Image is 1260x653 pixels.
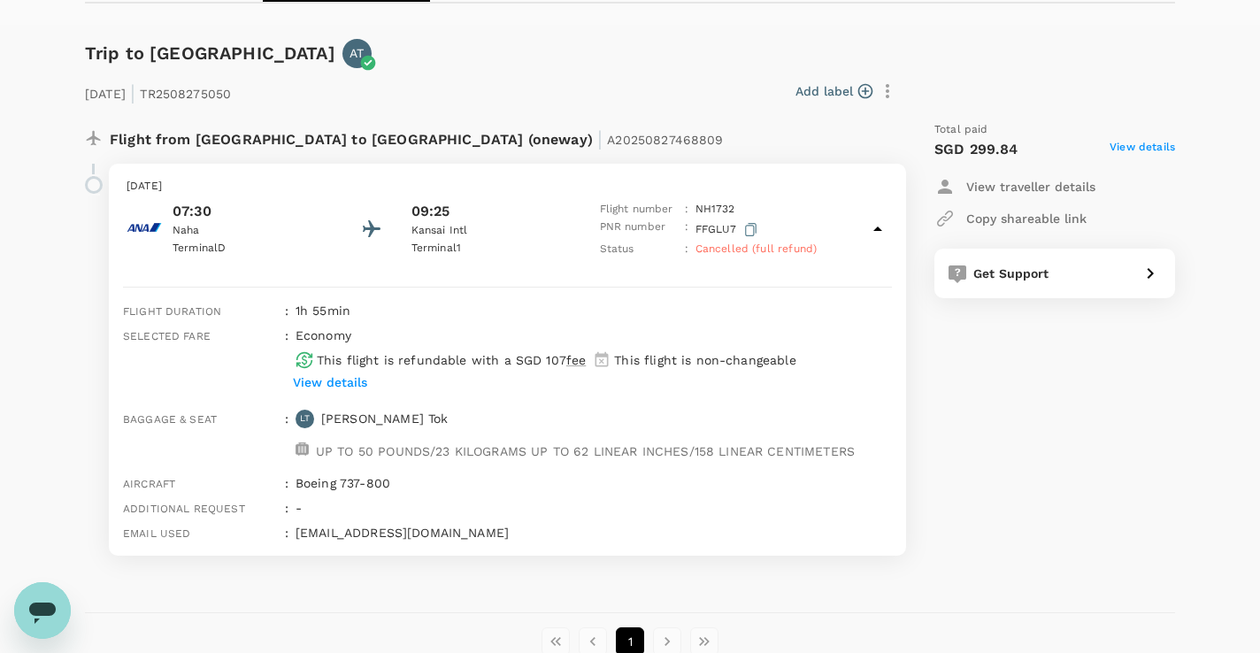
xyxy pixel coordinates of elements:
p: PNR number [600,219,678,241]
span: Baggage & seat [123,413,217,426]
p: Flight from [GEOGRAPHIC_DATA] to [GEOGRAPHIC_DATA] (oneway) [110,121,724,153]
span: | [597,127,603,151]
p: 1h 55min [296,302,892,319]
div: Boeing 737-800 [288,467,892,492]
p: : [685,241,688,258]
img: baggage-icon [296,442,309,456]
span: A20250827468809 [607,133,723,147]
p: economy [296,326,351,344]
span: Email used [123,527,191,540]
p: [DATE] TR2508275050 [85,75,231,107]
p: LT [300,412,310,425]
p: FFGLU7 [695,219,761,241]
span: Total paid [934,121,988,139]
p: : [685,201,688,219]
span: View details [1110,139,1175,160]
p: NH 1732 [695,201,735,219]
div: : [278,295,288,319]
div: - [288,492,892,517]
div: : [278,517,288,542]
div: : [278,403,288,467]
p: View details [293,373,367,391]
button: Copy shareable link [934,203,1087,234]
p: [DATE] [127,178,888,196]
p: Kansai Intl [411,222,571,240]
span: fee [566,353,586,367]
span: Cancelled (full refund) [695,242,817,255]
p: Flight number [600,201,678,219]
button: View details [288,369,372,396]
span: Additional request [123,503,245,515]
p: This flight is refundable with a SGD 107 [317,351,586,369]
p: [EMAIL_ADDRESS][DOMAIN_NAME] [296,524,892,542]
p: [PERSON_NAME] Tok [321,410,449,427]
button: View traveller details [934,171,1095,203]
div: : [278,467,288,492]
p: Naha [173,222,332,240]
p: Status [600,241,678,258]
p: 07:30 [173,201,332,222]
p: SGD 299.84 [934,139,1018,160]
span: Selected fare [123,330,211,342]
h6: Trip to [GEOGRAPHIC_DATA] [85,39,335,67]
span: Get Support [973,266,1049,280]
p: Terminal 1 [411,240,571,257]
span: Aircraft [123,478,175,490]
button: Add label [795,82,872,100]
span: Flight duration [123,305,221,318]
div: : [278,492,288,517]
p: : [685,219,688,241]
img: All Nippon Airways [127,210,162,245]
iframe: Button to launch messaging window [14,582,71,639]
p: 09:25 [411,201,450,222]
div: : [278,319,288,403]
p: This flight is non-changeable [614,351,795,369]
p: View traveller details [966,178,1095,196]
p: AT [350,44,364,62]
p: Terminal D [173,240,332,257]
p: Copy shareable link [966,210,1087,227]
p: UP TO 50 POUNDS/23 KILOGRAMS UP TO 62 LINEAR INCHES/158 LINEAR CENTIMETERS [316,442,855,460]
span: | [130,81,135,105]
